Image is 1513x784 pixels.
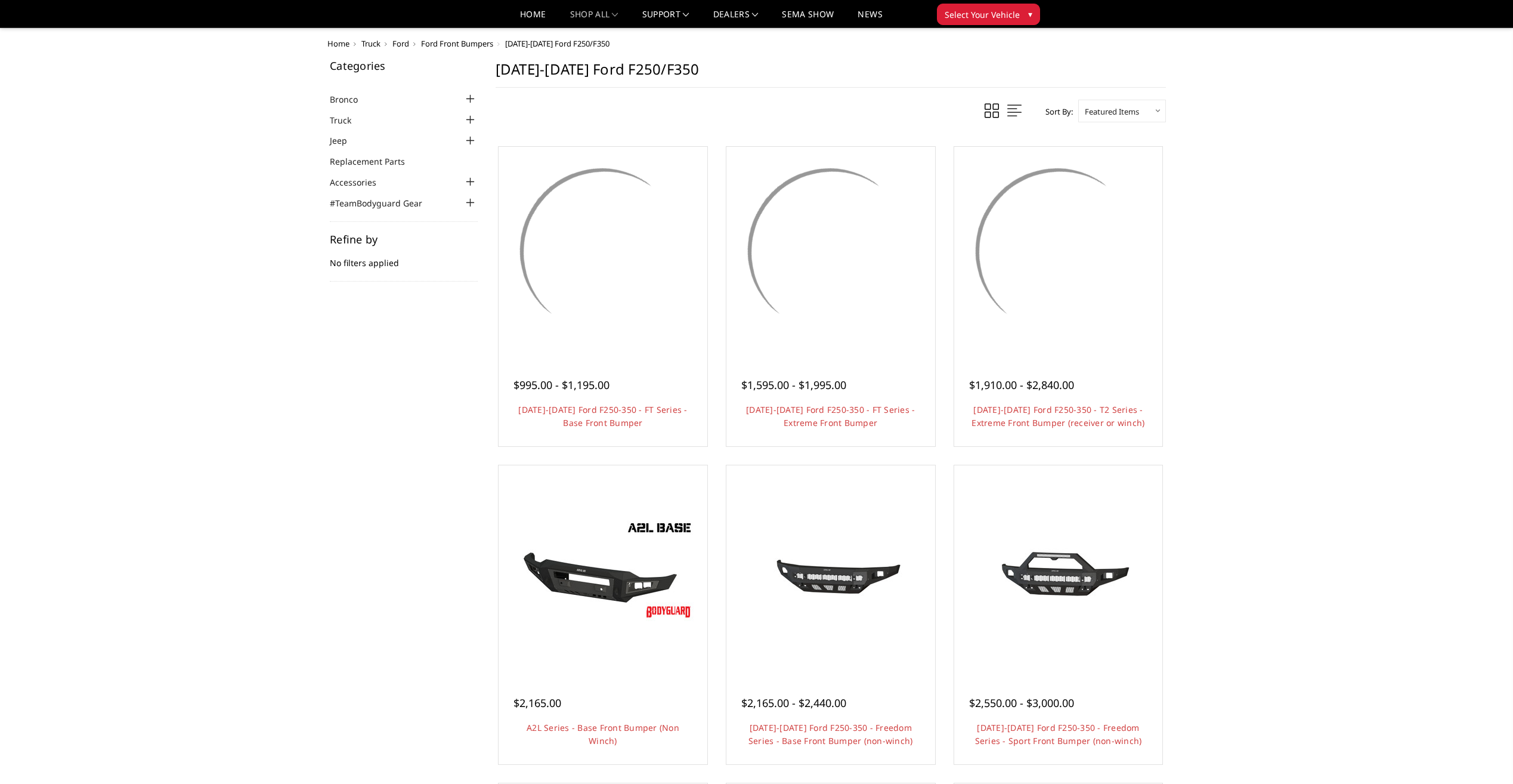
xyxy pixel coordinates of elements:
[330,234,478,282] div: No filters applied
[513,378,609,392] span: $995.00 - $1,195.00
[330,155,420,168] a: Replacement Parts
[937,4,1040,25] button: Select Your Vehicle
[858,10,882,27] a: News
[642,10,689,27] a: Support
[729,468,932,671] a: 2017-2022 Ford F250-350 - Freedom Series - Base Front Bumper (non-winch) 2017-2022 Ford F250-350 ...
[969,696,1074,710] span: $2,550.00 - $3,000.00
[392,38,409,49] a: Ford
[748,722,913,746] a: [DATE]-[DATE] Ford F250-350 - Freedom Series - Base Front Bumper (non-winch)
[741,378,846,392] span: $1,595.00 - $1,995.00
[945,8,1020,21] span: Select Your Vehicle
[505,38,609,49] span: [DATE]-[DATE] Ford F250/F350
[957,468,1160,671] a: 2017-2022 Ford F250-350 - Freedom Series - Sport Front Bumper (non-winch) 2017-2022 Ford F250-350...
[502,150,704,353] img: 2017-2022 Ford F250-350 - FT Series - Base Front Bumper
[330,176,391,189] a: Accessories
[1039,103,1073,121] label: Sort By:
[330,197,437,209] a: #TeamBodyguard Gear
[327,38,349,49] a: Home
[421,38,493,49] a: Ford Front Bumpers
[729,150,932,353] a: 2017-2022 Ford F250-350 - FT Series - Extreme Front Bumper 2017-2022 Ford F250-350 - FT Series - ...
[1028,8,1032,20] span: ▾
[330,114,366,126] a: Truck
[520,10,546,27] a: Home
[496,60,1166,88] h1: [DATE]-[DATE] Ford F250/F350
[330,134,362,147] a: Jeep
[518,404,687,428] a: [DATE]-[DATE] Ford F250-350 - FT Series - Base Front Bumper
[330,93,373,106] a: Bronco
[782,10,834,27] a: SEMA Show
[746,404,915,428] a: [DATE]-[DATE] Ford F250-350 - FT Series - Extreme Front Bumper
[513,696,561,710] span: $2,165.00
[741,696,846,710] span: $2,165.00 - $2,440.00
[971,404,1144,428] a: [DATE]-[DATE] Ford F250-350 - T2 Series - Extreme Front Bumper (receiver or winch)
[361,38,380,49] a: Truck
[975,722,1142,746] a: [DATE]-[DATE] Ford F250-350 - Freedom Series - Sport Front Bumper (non-winch)
[330,60,478,71] h5: Categories
[969,378,1074,392] span: $1,910.00 - $2,840.00
[713,10,759,27] a: Dealers
[570,10,618,27] a: shop all
[957,150,1160,353] a: 2017-2022 Ford F250-350 - T2 Series - Extreme Front Bumper (receiver or winch) 2017-2022 Ford F25...
[502,468,704,671] a: A2L Series - Base Front Bumper (Non Winch) A2L Series - Base Front Bumper (Non Winch)
[330,234,478,245] h5: Refine by
[527,722,679,746] a: A2L Series - Base Front Bumper (Non Winch)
